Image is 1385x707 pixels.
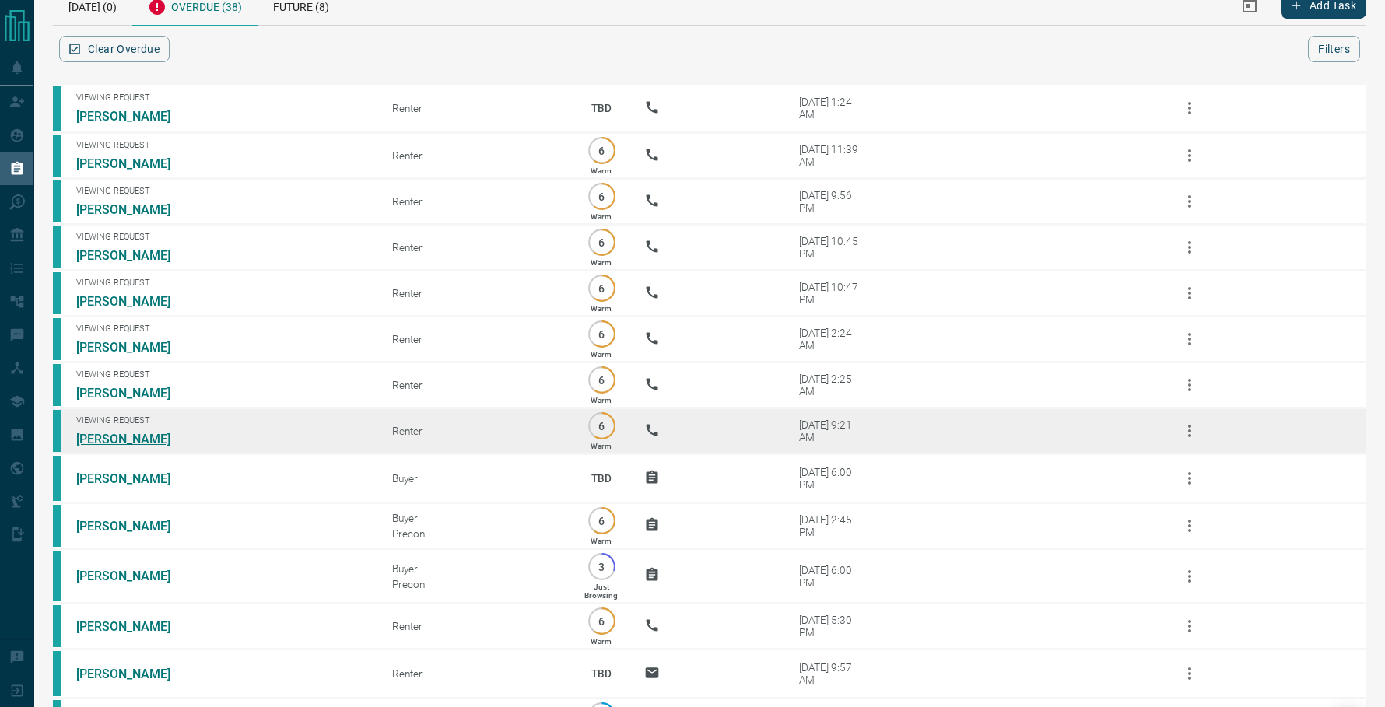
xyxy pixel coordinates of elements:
[596,615,608,627] p: 6
[76,294,193,309] a: [PERSON_NAME]
[596,236,608,248] p: 6
[53,364,61,406] div: condos.ca
[582,457,621,499] p: TBD
[76,248,193,263] a: [PERSON_NAME]
[53,410,61,452] div: condos.ca
[799,373,865,397] div: [DATE] 2:25 AM
[392,472,559,485] div: Buyer
[799,143,865,168] div: [DATE] 11:39 AM
[392,620,559,632] div: Renter
[799,661,865,686] div: [DATE] 9:57 AM
[591,350,612,359] p: Warm
[799,466,865,491] div: [DATE] 6:00 PM
[392,667,559,680] div: Renter
[591,396,612,404] p: Warm
[53,505,61,547] div: condos.ca
[76,569,193,583] a: [PERSON_NAME]
[596,328,608,340] p: 6
[392,195,559,208] div: Renter
[582,87,621,129] p: TBD
[584,583,618,600] p: Just Browsing
[392,333,559,345] div: Renter
[76,232,369,242] span: Viewing Request
[53,86,61,131] div: condos.ca
[392,287,559,299] div: Renter
[596,561,608,572] p: 3
[53,551,61,601] div: condos.ca
[392,379,559,391] div: Renter
[76,667,193,681] a: [PERSON_NAME]
[76,140,369,150] span: Viewing Request
[591,212,612,221] p: Warm
[53,605,61,647] div: condos.ca
[76,109,193,124] a: [PERSON_NAME]
[596,191,608,202] p: 6
[799,327,865,352] div: [DATE] 2:24 AM
[591,304,612,313] p: Warm
[76,432,193,446] a: [PERSON_NAME]
[76,519,193,534] a: [PERSON_NAME]
[392,562,559,575] div: Buyer
[799,614,865,639] div: [DATE] 5:30 PM
[53,651,61,696] div: condos.ca
[596,145,608,156] p: 6
[591,258,612,267] p: Warm
[76,340,193,355] a: [PERSON_NAME]
[799,564,865,589] div: [DATE] 6:00 PM
[76,369,369,380] span: Viewing Request
[799,418,865,443] div: [DATE] 9:21 AM
[799,513,865,538] div: [DATE] 2:45 PM
[76,202,193,217] a: [PERSON_NAME]
[392,149,559,162] div: Renter
[53,180,61,222] div: condos.ca
[76,156,193,171] a: [PERSON_NAME]
[53,456,61,501] div: condos.ca
[76,186,369,196] span: Viewing Request
[76,415,369,425] span: Viewing Request
[591,166,612,175] p: Warm
[799,189,865,214] div: [DATE] 9:56 PM
[591,537,612,545] p: Warm
[392,578,559,590] div: Precon
[1308,36,1360,62] button: Filters
[392,241,559,254] div: Renter
[76,619,193,634] a: [PERSON_NAME]
[53,318,61,360] div: condos.ca
[799,281,865,306] div: [DATE] 10:47 PM
[596,515,608,527] p: 6
[392,512,559,524] div: Buyer
[76,278,369,288] span: Viewing Request
[392,527,559,540] div: Precon
[76,471,193,486] a: [PERSON_NAME]
[53,272,61,314] div: condos.ca
[76,324,369,334] span: Viewing Request
[76,386,193,401] a: [PERSON_NAME]
[392,425,559,437] div: Renter
[596,420,608,432] p: 6
[591,442,612,450] p: Warm
[596,374,608,386] p: 6
[392,102,559,114] div: Renter
[582,653,621,695] p: TBD
[591,637,612,646] p: Warm
[76,93,369,103] span: Viewing Request
[53,135,61,177] div: condos.ca
[59,36,170,62] button: Clear Overdue
[799,235,865,260] div: [DATE] 10:45 PM
[53,226,61,268] div: condos.ca
[596,282,608,294] p: 6
[799,96,865,121] div: [DATE] 1:24 AM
